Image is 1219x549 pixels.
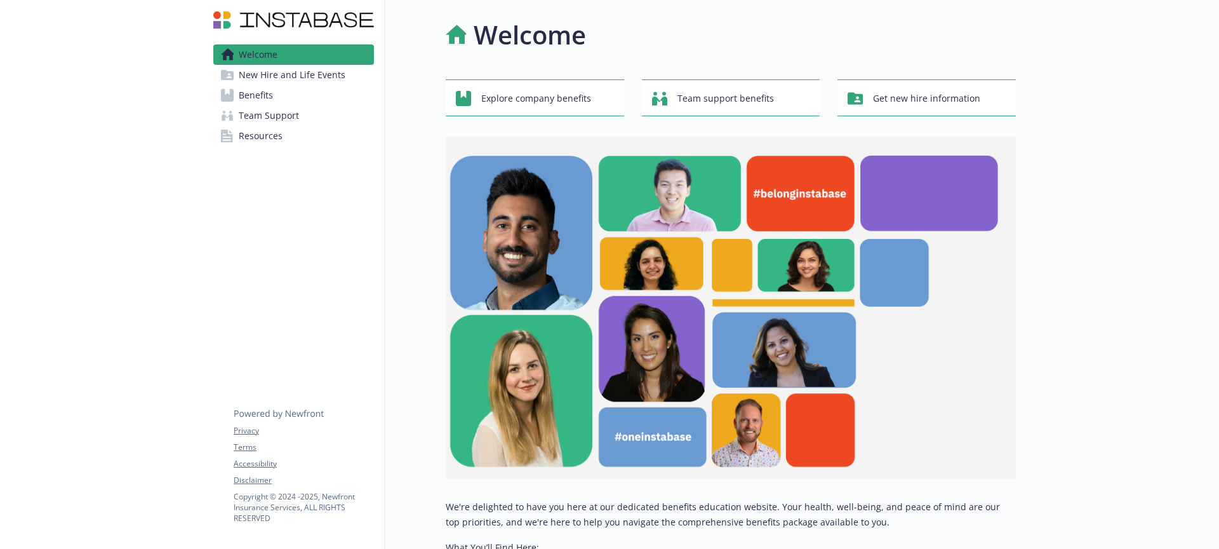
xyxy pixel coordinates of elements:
[234,458,373,470] a: Accessibility
[213,85,374,105] a: Benefits
[446,137,1016,479] img: overview page banner
[873,86,980,111] span: Get new hire information
[234,442,373,453] a: Terms
[446,499,1016,530] p: We're delighted to have you here at our dedicated benefits education website. Your health, well-b...
[213,105,374,126] a: Team Support
[481,86,591,111] span: Explore company benefits
[239,65,345,85] span: New Hire and Life Events
[239,126,283,146] span: Resources
[239,85,273,105] span: Benefits
[239,105,299,126] span: Team Support
[837,79,1016,116] button: Get new hire information
[213,44,374,65] a: Welcome
[446,79,624,116] button: Explore company benefits
[642,79,820,116] button: Team support benefits
[234,425,373,437] a: Privacy
[234,491,373,524] p: Copyright © 2024 - 2025 , Newfront Insurance Services, ALL RIGHTS RESERVED
[677,86,774,111] span: Team support benefits
[239,44,277,65] span: Welcome
[474,16,586,54] h1: Welcome
[213,65,374,85] a: New Hire and Life Events
[234,475,373,486] a: Disclaimer
[213,126,374,146] a: Resources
